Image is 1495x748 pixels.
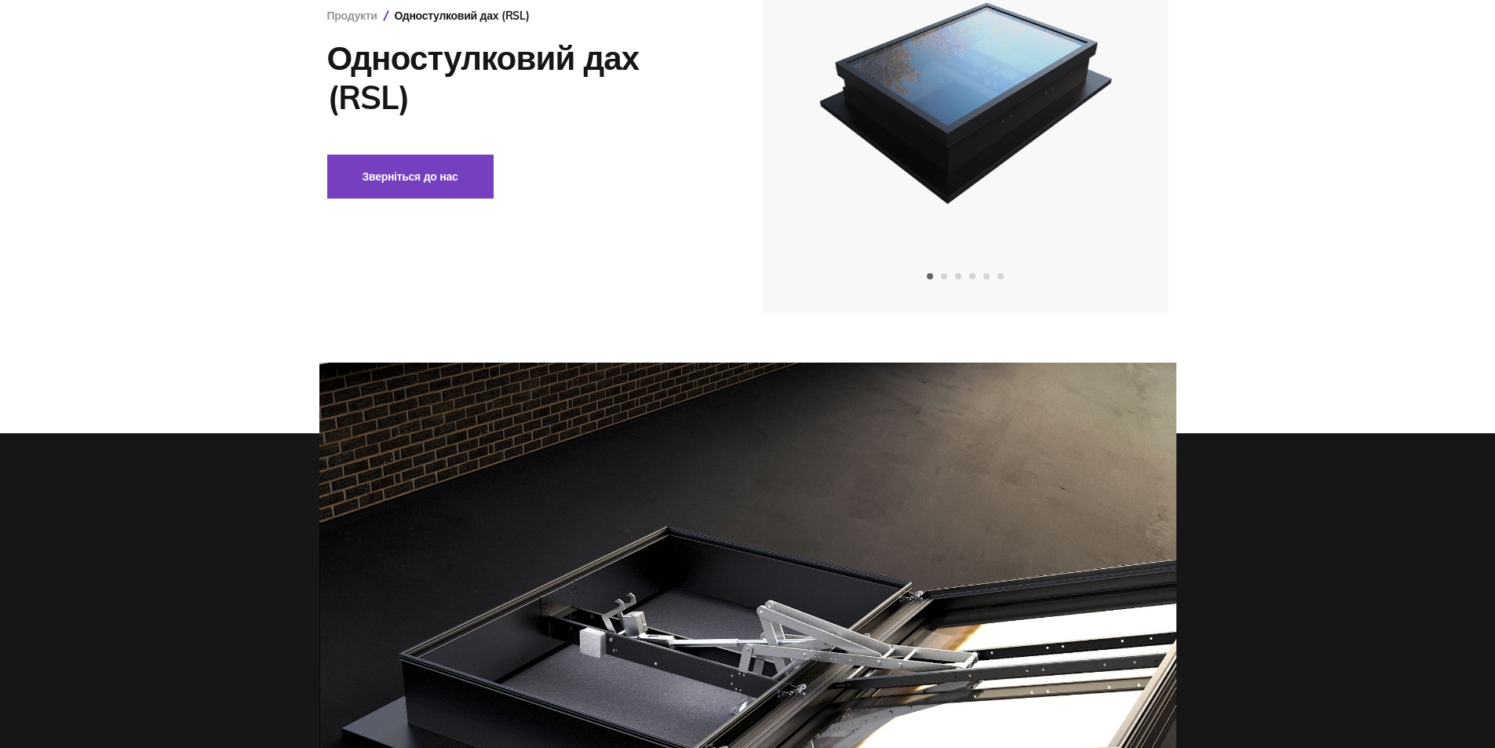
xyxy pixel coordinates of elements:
span: Перейти до слайду 5 [983,273,990,279]
a: Продукти [327,9,377,23]
span: Перейти до слайду 4 [969,273,975,279]
button: Зверніться до нас [327,155,494,199]
font: Зверніться до нас [363,170,458,184]
span: Перейти до слайду 6 [997,273,1004,279]
span: Перейти до слайда 2 [941,273,947,279]
div: Віджет чата [1212,566,1495,748]
span: Перейти до слайду 3 [955,273,961,279]
iframe: Віджет чату [1212,566,1495,748]
font: Одностулковий дах (RSL) [327,37,640,118]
